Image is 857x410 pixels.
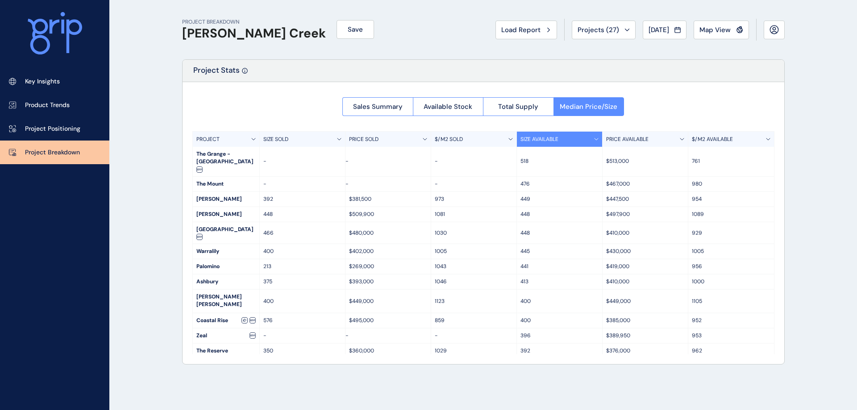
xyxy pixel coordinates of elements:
p: $513,000 [606,157,684,165]
p: Project Breakdown [25,148,80,157]
p: $447,500 [606,195,684,203]
p: 1089 [692,211,770,218]
p: 1030 [435,229,513,237]
button: Load Report [495,21,557,39]
div: Palomino [193,259,259,274]
p: 1005 [435,248,513,255]
p: 952 [692,317,770,324]
p: 413 [520,278,599,286]
p: $385,000 [606,317,684,324]
p: 392 [520,347,599,355]
div: Coastal Rise [193,313,259,328]
div: [GEOGRAPHIC_DATA] [193,222,259,244]
p: 1046 [435,278,513,286]
p: 476 [520,180,599,188]
div: The Grange - [GEOGRAPHIC_DATA] [193,147,259,176]
p: $509,900 [349,211,427,218]
p: 400 [520,317,599,324]
p: 953 [692,332,770,340]
p: PROJECT [196,136,220,143]
p: $467,000 [606,180,684,188]
button: Median Price/Size [553,97,624,116]
span: Save [348,25,363,34]
p: $449,000 [606,298,684,305]
p: 954 [692,195,770,203]
span: Median Price/Size [560,102,617,111]
span: Total Supply [498,102,538,111]
p: $410,000 [606,229,684,237]
p: 213 [263,263,341,270]
p: $376,000 [606,347,684,355]
button: Sales Summary [342,97,413,116]
p: $360,000 [349,347,427,355]
p: - [263,180,341,188]
p: $/M2 AVAILABLE [692,136,733,143]
div: [PERSON_NAME] [193,207,259,222]
p: - [435,332,513,340]
span: Map View [699,25,731,34]
p: SIZE AVAILABLE [520,136,558,143]
span: Load Report [501,25,541,34]
p: $393,000 [349,278,427,286]
p: 1000 [692,278,770,286]
h1: [PERSON_NAME] Creek [182,26,326,41]
p: 466 [263,229,341,237]
p: 1105 [692,298,770,305]
p: 400 [263,248,341,255]
p: $389,950 [606,332,684,340]
p: 441 [520,263,599,270]
p: 396 [520,332,599,340]
p: $402,000 [349,248,427,255]
div: [PERSON_NAME] [193,192,259,207]
p: 1029 [435,347,513,355]
p: 448 [520,211,599,218]
p: 448 [263,211,341,218]
p: $/M2 SOLD [435,136,463,143]
p: 929 [692,229,770,237]
p: $480,000 [349,229,427,237]
p: 518 [520,157,599,165]
p: 956 [692,263,770,270]
p: 761 [692,157,770,165]
p: Project Stats [193,65,240,82]
button: [DATE] [643,21,686,39]
div: Zeal [193,328,259,343]
p: $430,000 [606,248,684,255]
div: Ashbury [193,274,259,289]
p: 350 [263,347,341,355]
p: 375 [263,278,341,286]
p: 449 [520,195,599,203]
button: Total Supply [483,97,553,116]
p: - [263,332,341,340]
p: - [435,157,513,165]
p: 400 [263,298,341,305]
p: - [345,180,431,188]
button: Available Stock [413,97,483,116]
p: 859 [435,317,513,324]
p: 1043 [435,263,513,270]
p: 1123 [435,298,513,305]
p: $381,500 [349,195,427,203]
p: $497,900 [606,211,684,218]
p: PRICE AVAILABLE [606,136,649,143]
p: PROJECT BREAKDOWN [182,18,326,26]
p: Project Positioning [25,124,80,133]
button: Map View [694,21,749,39]
div: Warralily [193,244,259,259]
p: $419,000 [606,263,684,270]
button: Save [337,20,374,39]
p: $449,000 [349,298,427,305]
p: $495,000 [349,317,427,324]
p: 576 [263,317,341,324]
p: 400 [520,298,599,305]
p: Product Trends [25,101,70,110]
p: $410,000 [606,278,684,286]
div: The Mount [193,177,259,191]
p: 448 [520,229,599,237]
p: 980 [692,180,770,188]
p: - [435,180,513,188]
span: Available Stock [424,102,472,111]
p: - [345,332,431,340]
p: Key Insights [25,77,60,86]
p: 392 [263,195,341,203]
